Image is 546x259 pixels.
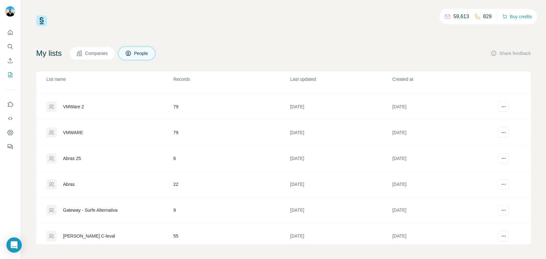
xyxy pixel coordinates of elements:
td: [DATE] [290,171,392,197]
button: Dashboard [5,127,15,138]
p: 829 [483,13,492,20]
td: [DATE] [392,197,494,223]
td: [DATE] [290,223,392,249]
td: [DATE] [290,94,392,120]
div: VMWARE [63,129,83,136]
td: [DATE] [392,146,494,171]
p: List name [46,76,173,82]
td: 22 [173,171,290,197]
h4: My lists [36,48,62,58]
p: Last updated [290,76,392,82]
td: 79 [173,94,290,120]
div: [PERSON_NAME] C-leval [63,233,115,239]
span: Companies [85,50,108,57]
button: actions [498,127,509,138]
p: 59,613 [453,13,469,20]
button: actions [498,179,509,189]
div: Abras [63,181,75,187]
button: Feedback [5,141,15,152]
div: Gateway - Surfe Alternativa [63,207,117,213]
div: Abras 25 [63,155,81,162]
button: actions [498,231,509,241]
button: actions [498,102,509,112]
button: Quick start [5,27,15,38]
button: Search [5,41,15,52]
button: Buy credits [502,12,532,21]
td: [DATE] [290,197,392,223]
p: Created at [392,76,494,82]
div: VMWare 2 [63,103,84,110]
td: [DATE] [290,120,392,146]
td: 6 [173,146,290,171]
span: People [134,50,149,57]
td: [DATE] [392,120,494,146]
td: 79 [173,120,290,146]
td: [DATE] [392,94,494,120]
button: Share feedback [490,50,531,57]
div: Open Intercom Messenger [6,237,22,253]
button: actions [498,205,509,215]
button: Use Surfe API [5,113,15,124]
button: Enrich CSV [5,55,15,66]
td: [DATE] [392,223,494,249]
td: 9 [173,197,290,223]
p: Records [173,76,289,82]
button: Use Surfe on LinkedIn [5,99,15,110]
button: My lists [5,69,15,80]
img: Surfe Logo [36,15,47,26]
td: 55 [173,223,290,249]
td: [DATE] [392,171,494,197]
img: Avatar [5,6,15,17]
button: actions [498,153,509,164]
td: [DATE] [290,146,392,171]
